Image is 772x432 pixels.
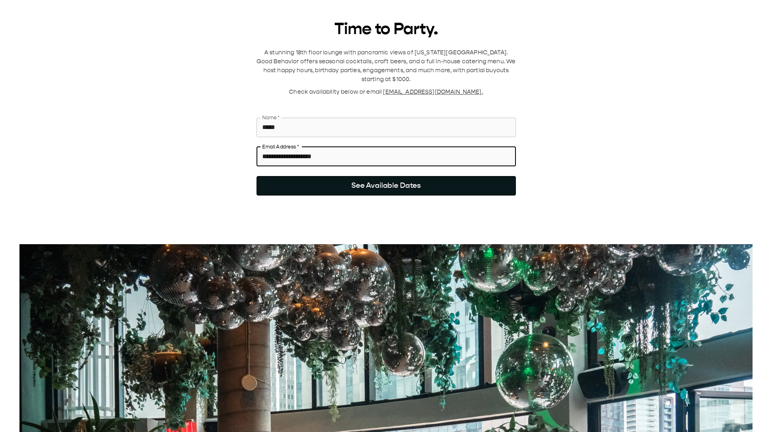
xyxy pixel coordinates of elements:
[257,176,516,196] button: See Available Dates
[257,19,516,39] h1: Time to Party.
[257,48,516,84] p: A stunning 18th floor lounge with panoramic views of [US_STATE][GEOGRAPHIC_DATA]. Good Behavior o...
[262,114,280,121] label: Name
[289,88,383,95] span: Check availability below or email
[262,143,299,150] label: Email Address
[383,88,483,95] span: [EMAIL_ADDRESS][DOMAIN_NAME].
